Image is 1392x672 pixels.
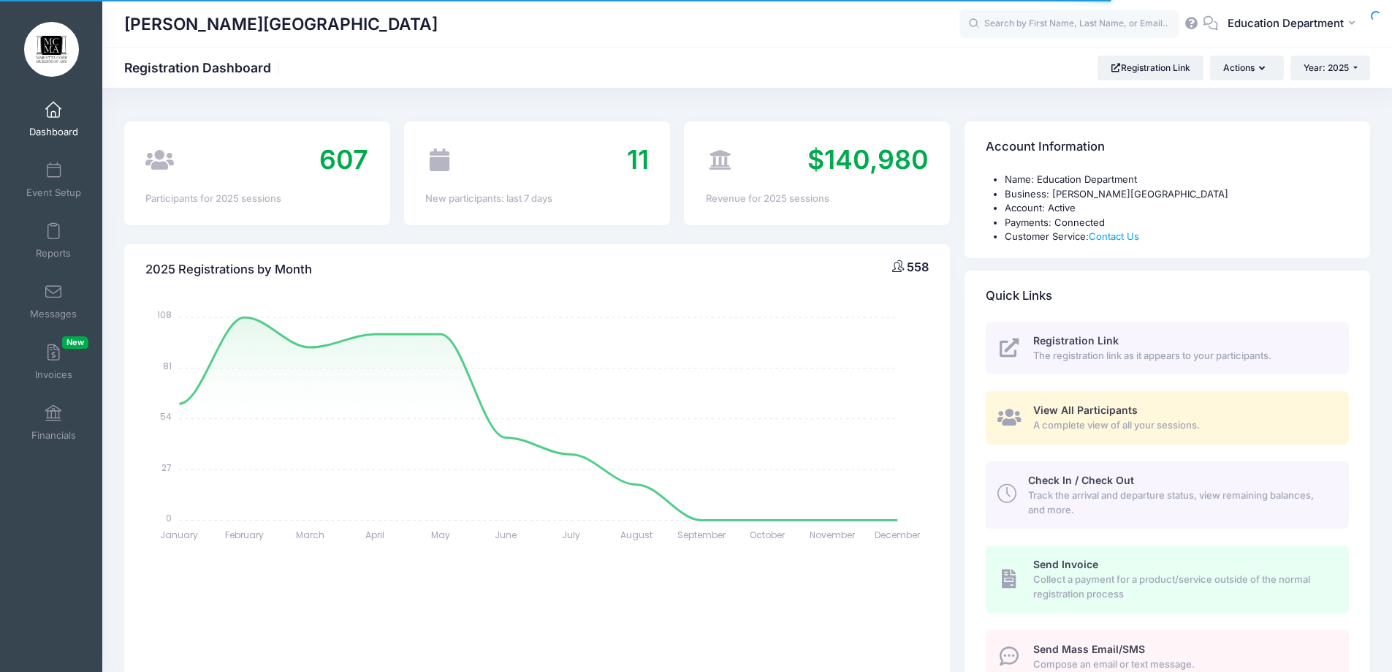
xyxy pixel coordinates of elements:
[562,529,580,541] tspan: July
[425,192,648,206] div: New participants: last 7 days
[431,529,450,541] tspan: May
[1005,201,1349,216] li: Account: Active
[986,275,1052,317] h4: Quick Links
[986,545,1349,613] a: Send Invoice Collect a payment for a product/service outside of the normal registration process
[1218,7,1370,41] button: Education Department
[1304,62,1349,73] span: Year: 2025
[1033,657,1332,672] span: Compose an email or text message.
[26,186,81,199] span: Event Setup
[161,410,172,423] tspan: 54
[36,247,71,260] span: Reports
[1033,643,1145,655] span: Send Mass Email/SMS
[124,60,284,75] h1: Registration Dashboard
[319,143,368,175] span: 607
[620,529,653,541] tspan: August
[1228,15,1344,31] span: Education Department
[706,192,929,206] div: Revenue for 2025 sessions
[19,94,88,145] a: Dashboard
[162,461,172,473] tspan: 27
[1098,56,1203,80] a: Registration Link
[225,529,264,541] tspan: February
[1033,558,1098,570] span: Send Invoice
[807,143,929,175] span: $140,980
[19,154,88,205] a: Event Setup
[62,336,88,349] span: New
[677,529,726,541] tspan: September
[875,529,921,541] tspan: December
[959,10,1179,39] input: Search by First Name, Last Name, or Email...
[161,529,199,541] tspan: January
[986,127,1105,168] h4: Account Information
[31,429,76,442] span: Financials
[145,249,312,290] h4: 2025 Registrations by Month
[810,529,856,541] tspan: November
[19,336,88,388] a: InvoicesNew
[24,22,79,77] img: Marietta Cobb Museum of Art
[35,369,72,381] span: Invoices
[1028,474,1134,486] span: Check In / Check Out
[296,529,324,541] tspan: March
[986,391,1349,445] a: View All Participants A complete view of all your sessions.
[1005,173,1349,187] li: Name: Education Department
[495,529,517,541] tspan: June
[158,309,172,321] tspan: 108
[1033,573,1332,601] span: Collect a payment for a product/service outside of the normal registration process
[986,322,1349,375] a: Registration Link The registration link as it appears to your participants.
[19,397,88,448] a: Financials
[124,7,438,41] h1: [PERSON_NAME][GEOGRAPHIC_DATA]
[1028,488,1332,517] span: Track the arrival and departure status, view remaining balances, and more.
[1033,418,1332,433] span: A complete view of all your sessions.
[19,276,88,327] a: Messages
[1033,334,1119,347] span: Registration Link
[19,215,88,266] a: Reports
[145,192,368,206] div: Participants for 2025 sessions
[627,143,649,175] span: 11
[29,126,78,138] span: Dashboard
[1005,216,1349,230] li: Payments: Connected
[1210,56,1283,80] button: Actions
[1005,230,1349,244] li: Customer Service:
[164,359,172,371] tspan: 81
[1033,404,1138,416] span: View All Participants
[366,529,385,541] tspan: April
[30,308,77,320] span: Messages
[1005,187,1349,202] li: Business: [PERSON_NAME][GEOGRAPHIC_DATA]
[907,260,929,274] span: 558
[167,512,172,524] tspan: 0
[750,529,786,541] tspan: October
[1033,349,1332,363] span: The registration link as it appears to your participants.
[986,461,1349,529] a: Check In / Check Out Track the arrival and departure status, view remaining balances, and more.
[1089,230,1139,242] a: Contact Us
[1290,56,1370,80] button: Year: 2025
